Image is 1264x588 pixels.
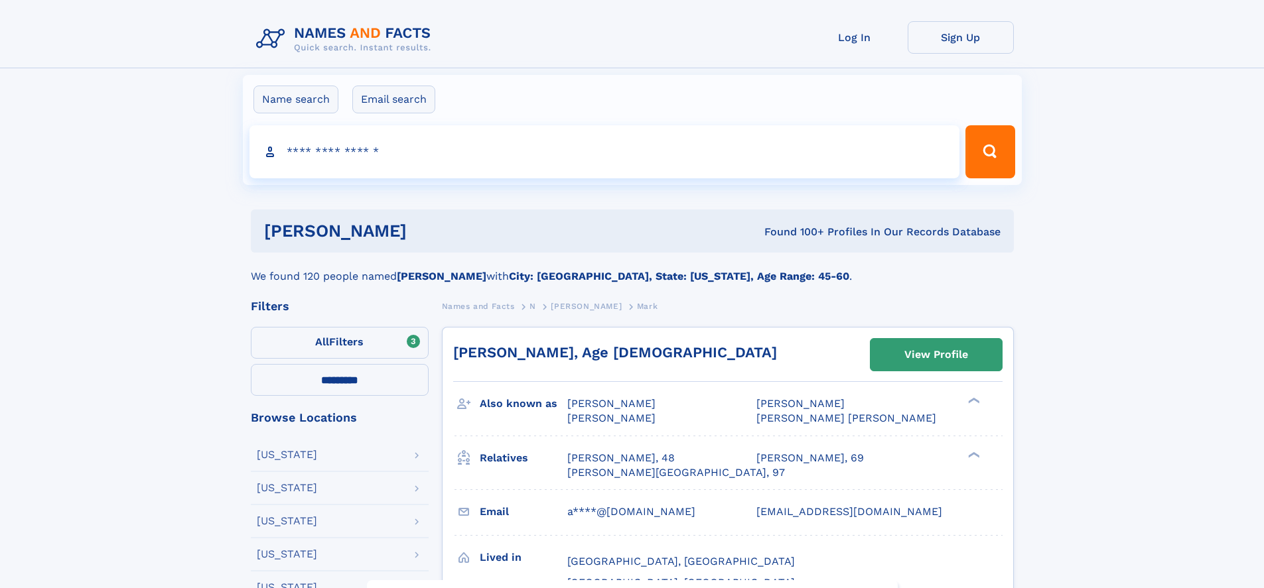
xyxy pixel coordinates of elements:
img: Logo Names and Facts [251,21,442,57]
b: [PERSON_NAME] [397,270,486,282]
div: [US_STATE] [257,483,317,493]
h3: Email [480,500,567,523]
a: Log In [802,21,908,54]
div: ❯ [965,396,981,405]
div: Found 100+ Profiles In Our Records Database [585,225,1001,239]
div: Browse Locations [251,412,429,424]
a: View Profile [871,339,1002,371]
span: [PERSON_NAME] [567,412,656,424]
b: City: [GEOGRAPHIC_DATA], State: [US_STATE], Age Range: 45-60 [509,270,849,282]
span: [GEOGRAPHIC_DATA], [GEOGRAPHIC_DATA] [567,555,795,567]
span: [EMAIL_ADDRESS][DOMAIN_NAME] [756,505,942,518]
input: search input [249,125,960,178]
a: Names and Facts [442,298,515,314]
label: Filters [251,327,429,359]
span: [PERSON_NAME] [567,397,656,410]
label: Name search [253,86,338,113]
span: [PERSON_NAME] [756,397,845,410]
a: N [529,298,536,314]
div: [US_STATE] [257,516,317,526]
div: We found 120 people named with . [251,253,1014,284]
div: Filters [251,300,429,312]
a: [PERSON_NAME], 48 [567,451,675,465]
h1: [PERSON_NAME] [264,223,586,239]
a: [PERSON_NAME], Age [DEMOGRAPHIC_DATA] [453,344,777,361]
span: Mark [637,302,658,311]
span: N [529,302,536,311]
h3: Relatives [480,447,567,469]
a: [PERSON_NAME] [551,298,622,314]
button: Search Button [965,125,1015,178]
h3: Also known as [480,392,567,415]
h3: Lived in [480,546,567,569]
a: [PERSON_NAME], 69 [756,451,864,465]
div: View Profile [904,339,968,370]
span: [PERSON_NAME] [PERSON_NAME] [756,412,936,424]
a: Sign Up [908,21,1014,54]
div: [US_STATE] [257,449,317,460]
label: Email search [352,86,435,113]
span: [PERSON_NAME] [551,302,622,311]
span: All [315,335,329,348]
div: ❯ [965,450,981,459]
div: [US_STATE] [257,549,317,559]
a: [PERSON_NAME][GEOGRAPHIC_DATA], 97 [567,465,785,480]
